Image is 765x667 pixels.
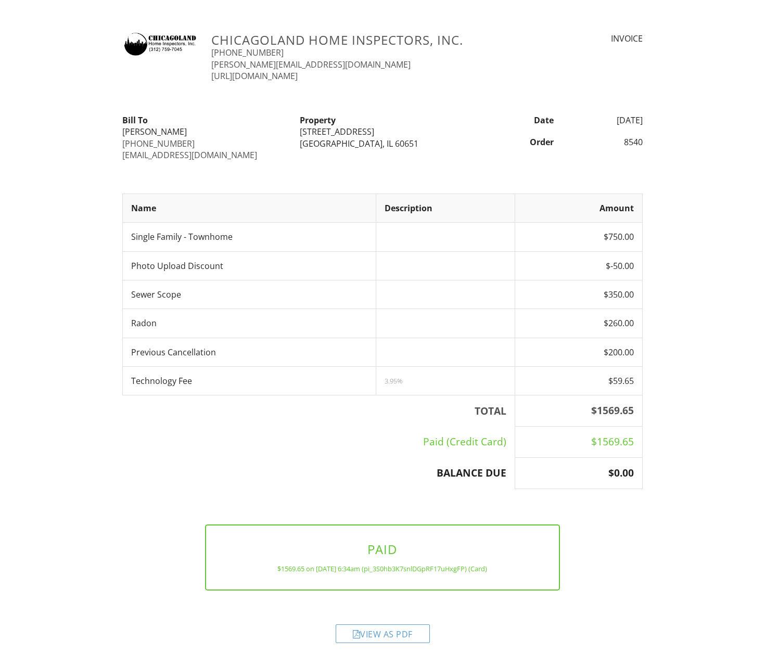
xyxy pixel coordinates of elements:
[471,114,560,126] div: Date
[515,395,643,427] th: $1569.65
[211,59,411,70] a: [PERSON_NAME][EMAIL_ADDRESS][DOMAIN_NAME]
[515,427,643,458] td: $1569.65
[376,194,515,222] th: Description
[385,377,506,385] div: 3.95%
[123,194,376,222] th: Name
[123,427,515,458] td: Paid (Credit Card)
[515,251,643,280] td: $-50.00
[515,338,643,366] td: $200.00
[336,631,430,643] a: View as PDF
[223,542,543,556] h3: PAID
[122,138,195,149] a: [PHONE_NUMBER]
[515,280,643,309] td: $350.00
[122,33,199,56] img: Chicagoland1.fw.png
[211,47,284,58] a: [PHONE_NUMBER]
[123,223,376,251] td: Single Family - Townhome
[123,458,515,489] th: BALANCE DUE
[515,367,643,395] td: $59.65
[515,458,643,489] th: $0.00
[211,70,298,82] a: [URL][DOMAIN_NAME]
[471,136,560,148] div: Order
[123,338,376,366] td: Previous Cancellation
[123,395,515,427] th: TOTAL
[123,367,376,395] td: Technology Fee
[515,309,643,338] td: $260.00
[122,149,257,161] a: [EMAIL_ADDRESS][DOMAIN_NAME]
[300,114,336,126] strong: Property
[560,136,649,148] div: 8540
[211,33,509,47] h3: Chicagoland Home Inspectors, Inc.
[122,126,287,137] div: [PERSON_NAME]
[515,194,643,222] th: Amount
[223,565,543,573] div: $1569.65 on [DATE] 6:34am (pi_3S0hb3K7snlDGpRF17uHxgFP) (Card)
[515,223,643,251] td: $750.00
[122,114,148,126] strong: Bill To
[336,624,430,643] div: View as PDF
[522,33,643,44] div: INVOICE
[123,309,376,338] td: Radon
[300,138,465,149] div: [GEOGRAPHIC_DATA], IL 60651
[300,126,465,137] div: [STREET_ADDRESS]
[123,251,376,280] td: Photo Upload Discount
[123,280,376,309] td: Sewer Scope
[560,114,649,126] div: [DATE]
